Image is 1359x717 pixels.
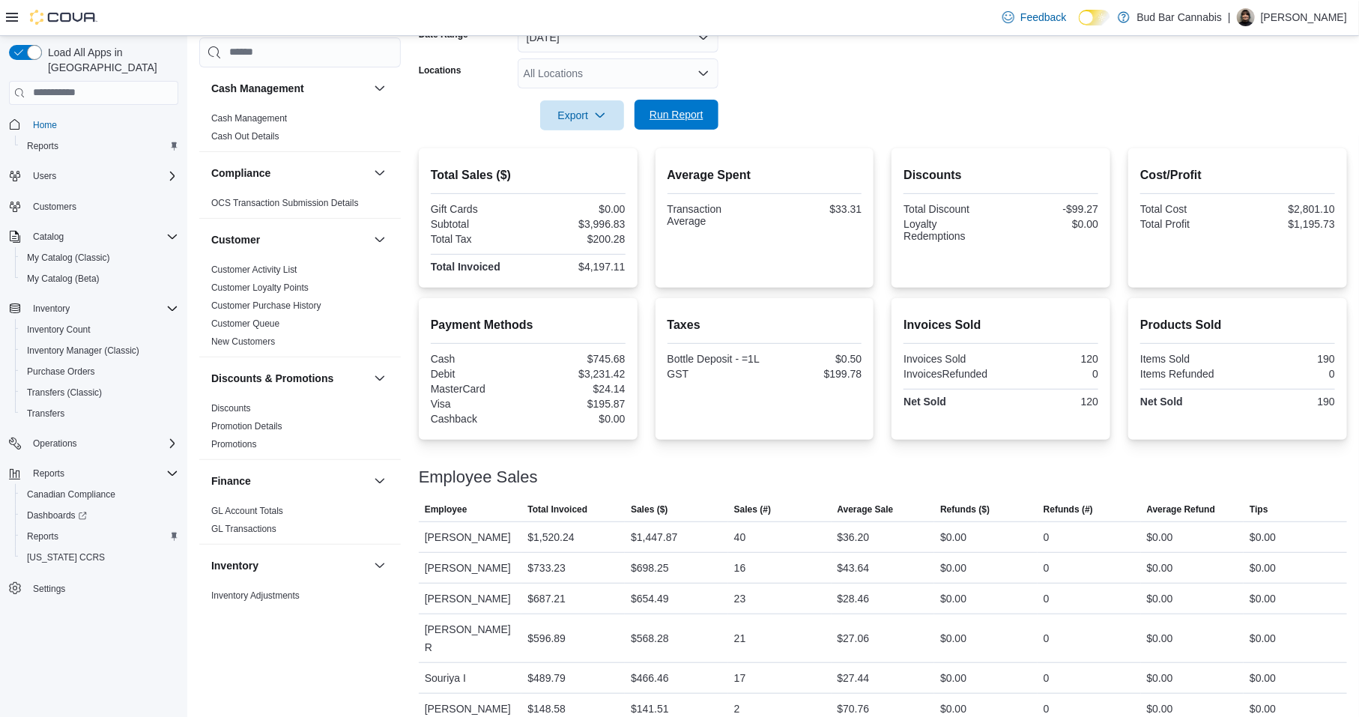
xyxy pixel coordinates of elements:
h2: Invoices Sold [904,316,1098,334]
span: Settings [33,583,65,595]
a: My Catalog (Beta) [21,270,106,288]
span: Total Invoiced [527,503,587,515]
span: Cash Management [211,112,287,124]
a: Inventory Manager (Classic) [21,342,145,360]
img: Cova [30,10,97,25]
div: $24.14 [531,383,626,395]
button: Transfers (Classic) [15,382,184,403]
button: Export [540,100,624,130]
a: Inventory Count [21,321,97,339]
h3: Cash Management [211,81,304,96]
button: Inventory [211,558,368,573]
button: Purchase Orders [15,361,184,382]
nav: Complex example [9,108,178,638]
button: Catalog [3,226,184,247]
button: [DATE] [518,22,718,52]
span: Reports [27,140,58,152]
label: Locations [419,64,461,76]
h2: Discounts [904,166,1098,184]
div: $28.46 [838,590,870,608]
div: Items Sold [1140,353,1235,365]
div: $0.00 [1004,218,1098,230]
div: Total Tax [431,233,525,245]
div: Cash [431,353,525,365]
input: Dark Mode [1079,10,1110,25]
button: Transfers [15,403,184,424]
button: Open list of options [697,67,709,79]
div: [PERSON_NAME] [419,584,522,614]
a: Reports [21,137,64,155]
div: $1,520.24 [527,528,574,546]
div: 17 [734,669,746,687]
span: Transfers (Classic) [21,384,178,402]
div: Loyalty Redemptions [904,218,998,242]
button: Run Report [635,100,718,130]
div: $0.00 [1147,629,1173,647]
span: Inventory Manager (Classic) [21,342,178,360]
div: $36.20 [838,528,870,546]
span: My Catalog (Classic) [21,249,178,267]
div: 0 [1004,368,1098,380]
span: Purchase Orders [27,366,95,378]
a: Transfers [21,405,70,423]
button: Users [27,167,62,185]
div: Finance [199,502,401,544]
button: Customer [211,232,368,247]
div: $2,801.10 [1241,203,1335,215]
span: Promotions [211,438,257,450]
a: Promotion Details [211,421,282,432]
div: GST [668,368,762,380]
span: Customers [33,201,76,213]
span: Reports [21,137,178,155]
h2: Average Spent [668,166,862,184]
span: [US_STATE] CCRS [27,551,105,563]
span: Dashboards [27,509,87,521]
span: Refunds ($) [940,503,990,515]
div: Compliance [199,194,401,218]
div: 0 [1044,528,1050,546]
div: 190 [1241,353,1335,365]
div: $195.87 [531,398,626,410]
div: Subtotal [431,218,525,230]
a: My Catalog (Classic) [21,249,116,267]
button: Canadian Compliance [15,484,184,505]
span: GL Transactions [211,523,276,535]
button: Home [3,114,184,136]
button: Catalog [27,228,70,246]
div: Marisa J [1237,8,1255,26]
p: Bud Bar Cannabis [1137,8,1223,26]
div: Customer [199,261,401,357]
div: $0.00 [1250,528,1276,546]
div: $0.00 [1147,528,1173,546]
span: Sales ($) [631,503,668,515]
a: Dashboards [21,506,93,524]
div: $0.00 [940,590,966,608]
span: Refunds (#) [1044,503,1093,515]
div: Invoices Sold [904,353,998,365]
button: Settings [3,577,184,599]
button: Discounts & Promotions [211,371,368,386]
span: Reports [27,465,178,482]
a: Customer Activity List [211,264,297,275]
a: Discounts [211,403,251,414]
span: Customer Loyalty Points [211,282,309,294]
div: 0 [1044,590,1050,608]
div: $4,197.11 [531,261,626,273]
span: Washington CCRS [21,548,178,566]
span: Transfers [27,408,64,420]
div: $596.89 [527,629,566,647]
span: My Catalog (Classic) [27,252,110,264]
button: Reports [27,465,70,482]
div: 16 [734,559,746,577]
a: Promotions [211,439,257,450]
a: Inventory Adjustments [211,590,300,601]
button: Finance [371,472,389,490]
span: Customer Activity List [211,264,297,276]
div: $199.78 [767,368,862,380]
span: Inventory [27,300,178,318]
button: Inventory Count [15,319,184,340]
p: [PERSON_NAME] [1261,8,1347,26]
a: [US_STATE] CCRS [21,548,111,566]
div: $0.00 [940,669,966,687]
div: $3,996.83 [531,218,626,230]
